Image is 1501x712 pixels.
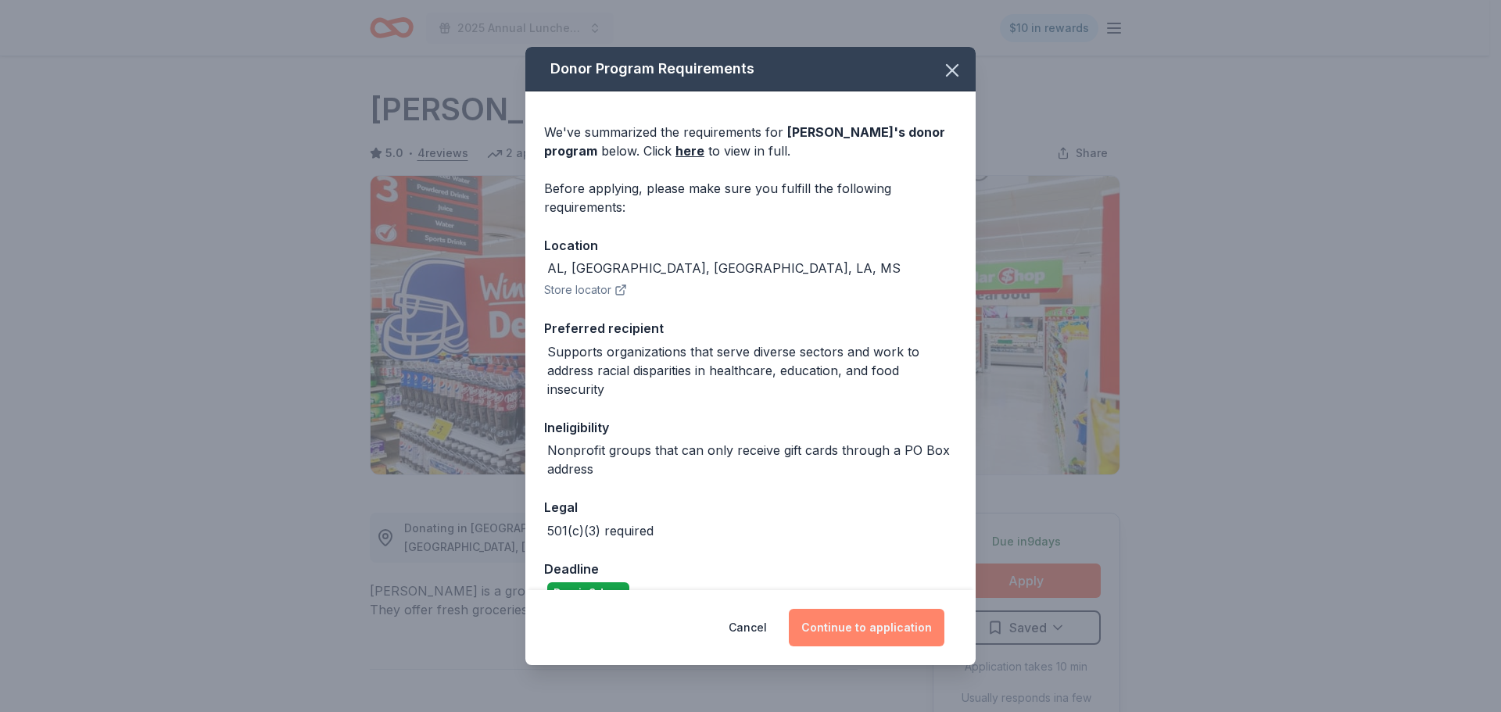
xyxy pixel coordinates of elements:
[544,179,957,216] div: Before applying, please make sure you fulfill the following requirements:
[547,582,629,604] div: Due in 9 days
[544,417,957,438] div: Ineligibility
[547,342,957,399] div: Supports organizations that serve diverse sectors and work to address racial disparities in healt...
[729,609,767,646] button: Cancel
[544,235,957,256] div: Location
[544,497,957,517] div: Legal
[525,47,976,91] div: Donor Program Requirements
[789,609,944,646] button: Continue to application
[547,441,957,478] div: Nonprofit groups that can only receive gift cards through a PO Box address
[547,521,654,540] div: 501(c)(3) required
[675,141,704,160] a: here
[544,281,627,299] button: Store locator
[544,123,957,160] div: We've summarized the requirements for below. Click to view in full.
[547,259,901,277] div: AL, [GEOGRAPHIC_DATA], [GEOGRAPHIC_DATA], LA, MS
[544,559,957,579] div: Deadline
[544,318,957,338] div: Preferred recipient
